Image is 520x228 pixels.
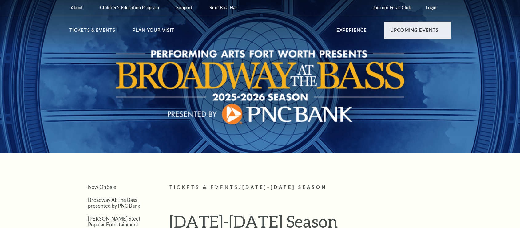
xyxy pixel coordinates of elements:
[209,5,238,10] p: Rent Bass Hall
[88,216,140,227] a: [PERSON_NAME] Steel Popular Entertainment
[88,184,116,190] a: Now On Sale
[336,26,367,38] p: Experience
[390,26,439,38] p: Upcoming Events
[71,5,83,10] p: About
[69,26,116,38] p: Tickets & Events
[88,197,140,209] a: Broadway At The Bass presented by PNC Bank
[169,184,451,191] p: /
[176,5,192,10] p: Support
[100,5,159,10] p: Children's Education Program
[169,185,239,190] span: Tickets & Events
[133,26,175,38] p: Plan Your Visit
[242,185,327,190] span: [DATE]-[DATE] Season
